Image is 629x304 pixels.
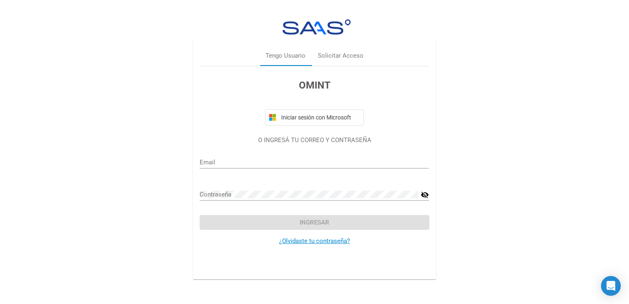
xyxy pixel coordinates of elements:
[601,276,621,296] div: Open Intercom Messenger
[421,190,429,200] mat-icon: visibility_off
[280,114,360,121] span: Iniciar sesión con Microsoft
[279,237,350,245] a: ¿Olvidaste tu contraseña?
[318,51,363,61] div: Solicitar Acceso
[200,78,429,93] h3: OMINT
[200,136,429,145] p: O INGRESÁ TU CORREO Y CONTRASEÑA
[200,215,429,230] button: Ingresar
[265,109,364,126] button: Iniciar sesión con Microsoft
[300,219,329,226] span: Ingresar
[266,51,305,61] div: Tengo Usuario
